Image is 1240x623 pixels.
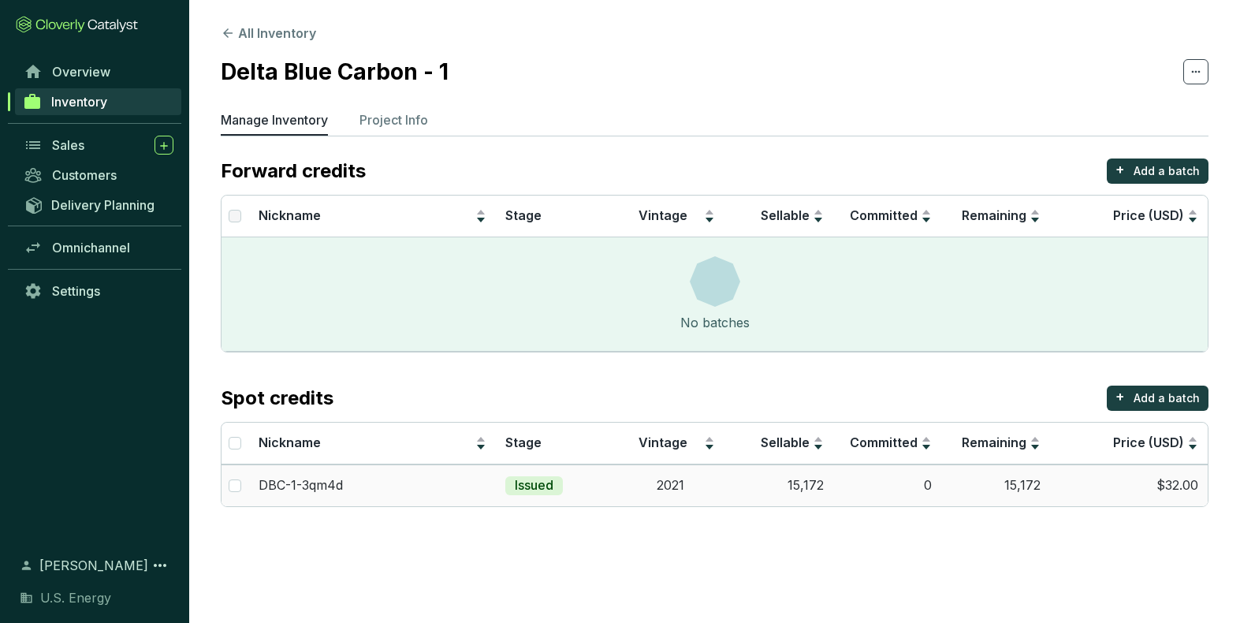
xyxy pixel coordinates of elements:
[52,240,130,256] span: Omnichannel
[52,137,84,153] span: Sales
[850,435,918,450] span: Committed
[496,423,616,464] th: Stage
[962,207,1026,223] span: Remaining
[962,435,1026,450] span: Remaining
[16,58,181,85] a: Overview
[221,55,449,88] h2: Delta Blue Carbon - 1
[1134,390,1200,406] p: Add a batch
[52,283,100,299] span: Settings
[1107,159,1208,184] button: +Add a batch
[51,94,107,110] span: Inventory
[16,278,181,304] a: Settings
[221,386,333,411] p: Spot credits
[505,207,542,223] span: Stage
[221,24,316,43] button: All Inventory
[761,435,810,450] span: Sellable
[15,88,181,115] a: Inventory
[616,464,724,506] td: 2021
[850,207,918,223] span: Committed
[941,464,1050,506] td: 15,172
[51,197,155,213] span: Delivery Planning
[680,313,750,332] div: No batches
[16,234,181,261] a: Omnichannel
[515,477,553,494] p: Issued
[761,207,810,223] span: Sellable
[259,435,321,450] span: Nickname
[496,196,616,237] th: Stage
[639,435,687,450] span: Vintage
[259,477,343,494] p: DBC-1-3qm4d
[1115,386,1125,408] p: +
[16,162,181,188] a: Customers
[52,64,110,80] span: Overview
[1107,386,1208,411] button: +Add a batch
[52,167,117,183] span: Customers
[39,556,148,575] span: [PERSON_NAME]
[724,464,833,506] td: 15,172
[1134,163,1200,179] p: Add a batch
[16,192,181,218] a: Delivery Planning
[1115,159,1125,181] p: +
[359,110,428,129] p: Project Info
[221,159,366,184] p: Forward credits
[1113,207,1184,223] span: Price (USD)
[833,464,942,506] td: 0
[505,435,542,450] span: Stage
[16,132,181,159] a: Sales
[1113,435,1184,450] span: Price (USD)
[259,207,321,223] span: Nickname
[639,207,687,223] span: Vintage
[40,588,111,607] span: U.S. Energy
[1050,464,1208,506] td: $32.00
[221,110,328,129] p: Manage Inventory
